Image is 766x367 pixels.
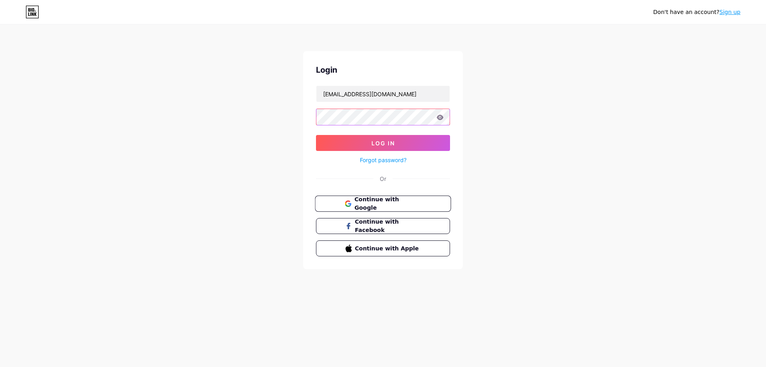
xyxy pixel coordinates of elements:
[719,9,740,15] a: Sign up
[355,244,421,253] span: Continue with Apple
[315,196,451,212] button: Continue with Google
[316,218,450,234] button: Continue with Facebook
[653,8,740,16] div: Don't have an account?
[355,218,421,234] span: Continue with Facebook
[380,175,386,183] div: Or
[316,135,450,151] button: Log In
[316,196,450,212] a: Continue with Google
[354,195,421,212] span: Continue with Google
[360,156,407,164] a: Forgot password?
[371,140,395,147] span: Log In
[316,64,450,76] div: Login
[316,86,450,102] input: Username
[316,240,450,256] button: Continue with Apple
